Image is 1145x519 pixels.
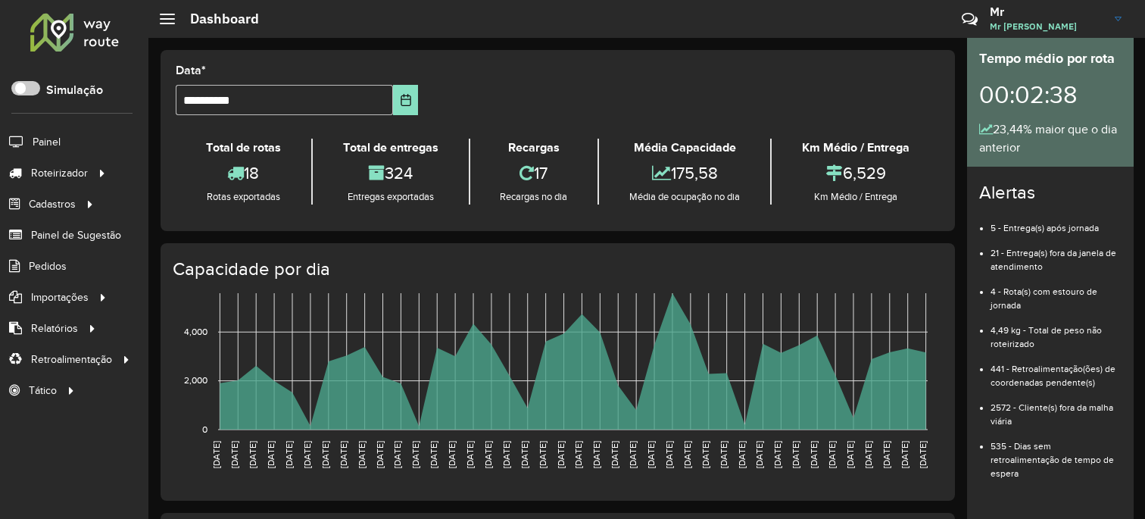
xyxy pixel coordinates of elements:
[184,327,207,336] text: 4,000
[979,182,1122,204] h4: Alertas
[317,157,465,189] div: 324
[700,441,710,468] text: [DATE]
[991,312,1122,351] li: 4,49 kg - Total de peso não roteirizado
[737,441,747,468] text: [DATE]
[538,441,548,468] text: [DATE]
[29,383,57,399] span: Tático
[990,20,1103,33] span: Mr [PERSON_NAME]
[284,441,294,468] text: [DATE]
[392,441,402,468] text: [DATE]
[229,441,239,468] text: [DATE]
[754,441,764,468] text: [DATE]
[827,441,837,468] text: [DATE]
[317,189,465,205] div: Entregas exportadas
[31,352,112,367] span: Retroalimentação
[179,139,307,157] div: Total de rotas
[591,441,601,468] text: [DATE]
[483,441,493,468] text: [DATE]
[979,69,1122,120] div: 00:02:38
[519,441,529,468] text: [DATE]
[991,351,1122,389] li: 441 - Retroalimentação(ões) de coordenadas pendente(s)
[474,139,594,157] div: Recargas
[791,441,800,468] text: [DATE]
[682,441,692,468] text: [DATE]
[465,441,475,468] text: [DATE]
[173,258,940,280] h4: Capacidade por dia
[31,165,88,181] span: Roteirizador
[863,441,873,468] text: [DATE]
[266,441,276,468] text: [DATE]
[900,441,909,468] text: [DATE]
[320,441,330,468] text: [DATE]
[31,227,121,243] span: Painel de Sugestão
[646,441,656,468] text: [DATE]
[31,289,89,305] span: Importações
[184,376,207,386] text: 2,000
[573,441,583,468] text: [DATE]
[447,441,457,468] text: [DATE]
[991,428,1122,480] li: 535 - Dias sem retroalimentação de tempo de espera
[410,441,420,468] text: [DATE]
[719,441,728,468] text: [DATE]
[991,210,1122,235] li: 5 - Entrega(s) após jornada
[248,441,257,468] text: [DATE]
[474,189,594,205] div: Recargas no dia
[202,424,207,434] text: 0
[953,3,986,36] a: Contato Rápido
[317,139,465,157] div: Total de entregas
[179,189,307,205] div: Rotas exportadas
[775,189,936,205] div: Km Médio / Entrega
[179,157,307,189] div: 18
[29,196,76,212] span: Cadastros
[991,274,1122,312] li: 4 - Rota(s) com estouro de jornada
[556,441,566,468] text: [DATE]
[979,48,1122,69] div: Tempo médio por rota
[302,441,312,468] text: [DATE]
[176,61,206,80] label: Data
[775,157,936,189] div: 6,529
[339,441,348,468] text: [DATE]
[775,139,936,157] div: Km Médio / Entrega
[979,120,1122,157] div: 23,44% maior que o dia anterior
[603,139,766,157] div: Média Capacidade
[357,441,367,468] text: [DATE]
[175,11,259,27] h2: Dashboard
[603,157,766,189] div: 175,58
[610,441,619,468] text: [DATE]
[918,441,928,468] text: [DATE]
[46,81,103,99] label: Simulação
[772,441,782,468] text: [DATE]
[29,258,67,274] span: Pedidos
[628,441,638,468] text: [DATE]
[393,85,419,115] button: Choose Date
[881,441,891,468] text: [DATE]
[31,320,78,336] span: Relatórios
[664,441,674,468] text: [DATE]
[429,441,438,468] text: [DATE]
[501,441,511,468] text: [DATE]
[809,441,819,468] text: [DATE]
[990,5,1103,19] h3: Mr
[33,134,61,150] span: Painel
[474,157,594,189] div: 17
[991,389,1122,428] li: 2572 - Cliente(s) fora da malha viária
[211,441,221,468] text: [DATE]
[375,441,385,468] text: [DATE]
[603,189,766,205] div: Média de ocupação no dia
[991,235,1122,274] li: 21 - Entrega(s) fora da janela de atendimento
[845,441,855,468] text: [DATE]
